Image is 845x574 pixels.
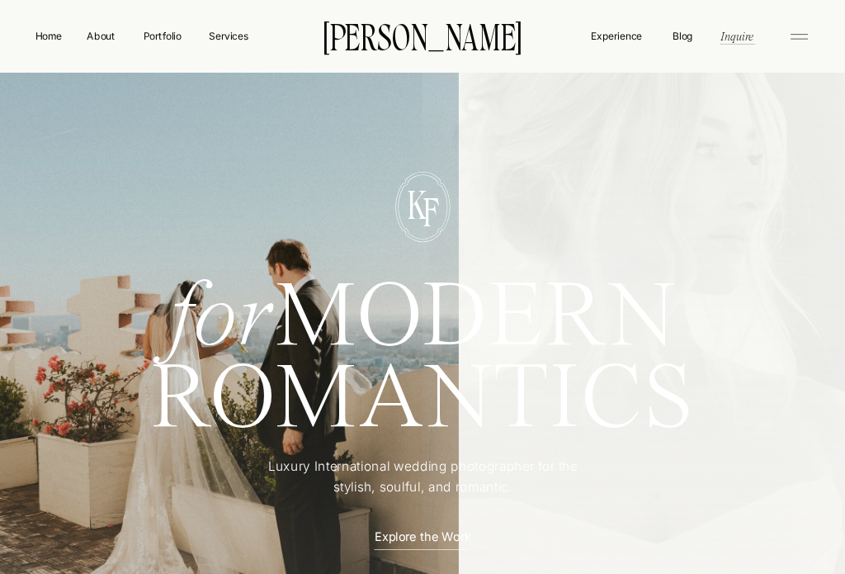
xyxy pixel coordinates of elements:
[99,278,746,346] h1: MODERN
[99,360,746,437] h1: ROMANTICS
[361,529,484,543] a: Explore the Work
[412,192,451,228] p: F
[169,273,275,366] i: for
[248,457,599,498] p: Luxury International wedding photographer for the stylish, soulful, and romantic.
[589,28,644,43] a: Experience
[85,28,116,42] a: About
[398,184,437,221] p: K
[719,27,755,44] a: Inquire
[670,28,696,42] a: Blog
[301,21,544,50] a: [PERSON_NAME]
[208,28,249,43] a: Services
[137,28,187,43] a: Portfolio
[32,28,64,43] a: Home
